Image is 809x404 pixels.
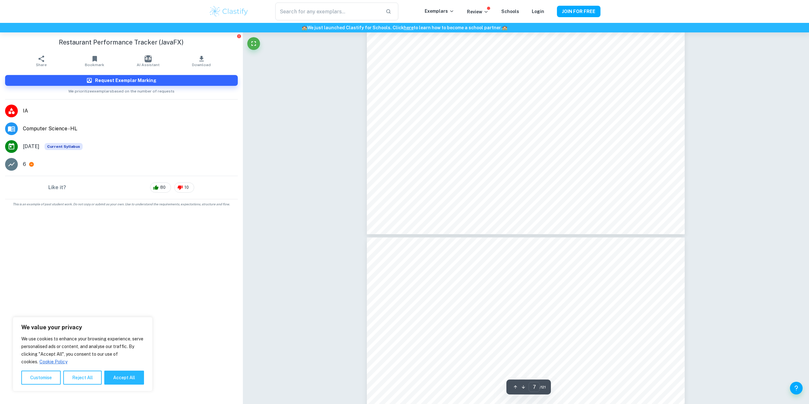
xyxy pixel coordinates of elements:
a: here [404,25,414,30]
button: Customise [21,371,61,385]
button: Share [15,52,68,70]
button: Reject All [63,371,102,385]
a: Login [532,9,544,14]
button: Help and Feedback [790,382,803,394]
p: Review [467,8,489,15]
h6: Like it? [48,184,66,191]
button: Report issue [237,34,242,38]
div: This exemplar is based on the current syllabus. Feel free to refer to it for inspiration/ideas wh... [45,143,83,150]
span: [DATE] [23,143,39,150]
button: Download [175,52,228,70]
h1: Restaurant Performance Tracker (JavaFX) [5,38,238,47]
h6: We just launched Clastify for Schools. Click to learn how to become a school partner. [1,24,808,31]
span: Share [36,63,47,67]
button: Bookmark [68,52,121,70]
span: Bookmark [85,63,104,67]
span: 🏫 [302,25,307,30]
button: Fullscreen [247,37,260,50]
div: 80 [150,182,171,193]
a: Cookie Policy [39,359,68,365]
span: AI Assistant [137,63,160,67]
p: We value your privacy [21,324,144,331]
p: Exemplars [425,8,454,15]
button: AI Assistant [121,52,175,70]
span: Current Syllabus [45,143,83,150]
h6: Request Exemplar Marking [95,77,156,84]
div: 10 [174,182,194,193]
button: Request Exemplar Marking [5,75,238,86]
span: We prioritize exemplars based on the number of requests [68,86,175,94]
span: 🏫 [502,25,507,30]
input: Search for any exemplars... [275,3,380,20]
a: Schools [501,9,519,14]
span: Download [192,63,211,67]
button: JOIN FOR FREE [557,6,600,17]
p: We use cookies to enhance your browsing experience, serve personalised ads or content, and analys... [21,335,144,366]
img: Clastify logo [209,5,249,18]
span: 10 [181,184,192,191]
div: We value your privacy [13,317,153,391]
button: Accept All [104,371,144,385]
span: IA [23,107,238,115]
p: 6 [23,161,26,168]
span: 80 [157,184,169,191]
span: This is an example of past student work. Do not copy or submit as your own. Use to understand the... [3,202,240,207]
span: Computer Science - HL [23,125,238,133]
img: AI Assistant [145,55,152,62]
span: / 121 [540,384,546,390]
